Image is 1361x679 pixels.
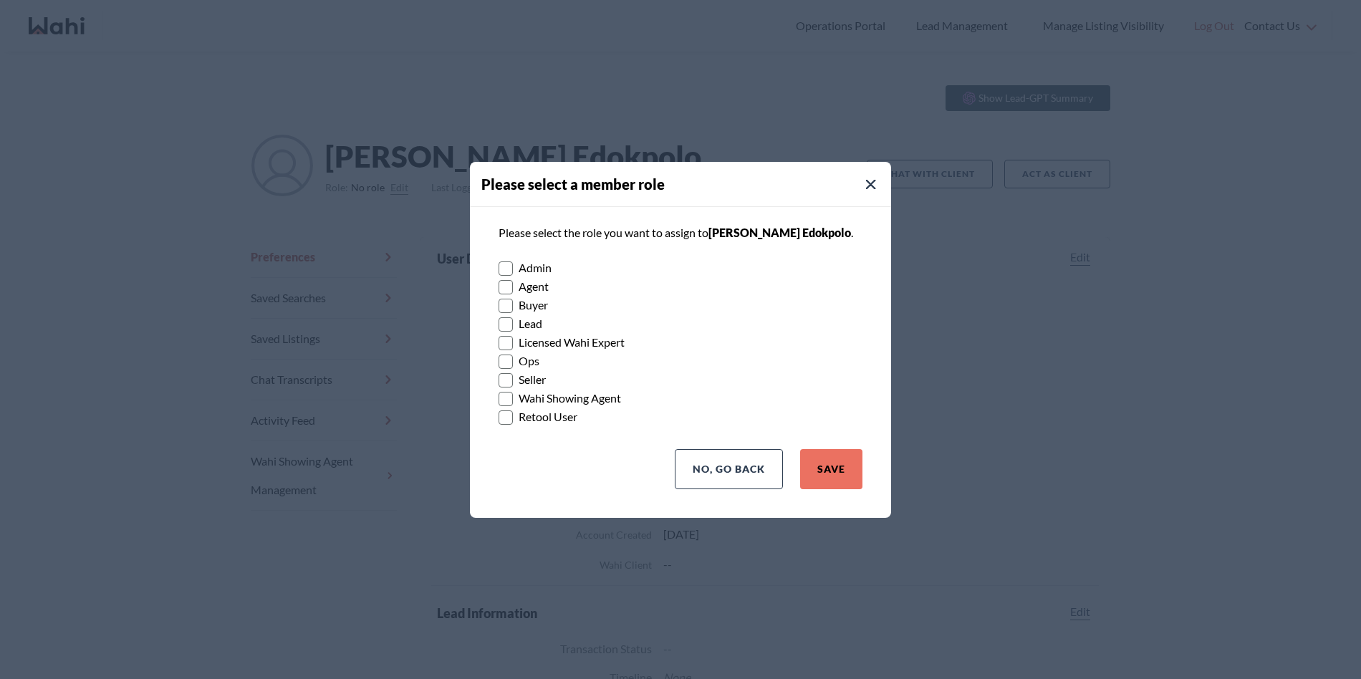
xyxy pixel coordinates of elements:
label: Licensed Wahi Expert [499,333,862,352]
label: Ops [499,352,862,370]
button: Save [800,449,862,489]
label: Seller [499,370,862,389]
p: Please select the role you want to assign to . [499,224,862,241]
label: Lead [499,314,862,333]
span: [PERSON_NAME] Edokpolo [708,226,851,239]
label: Agent [499,277,862,296]
button: Close Modal [862,176,880,193]
label: Wahi Showing Agent [499,389,862,408]
h4: Please select a member role [481,173,891,195]
label: Retool User [499,408,862,426]
label: Buyer [499,296,862,314]
label: Admin [499,259,862,277]
button: No, Go Back [675,449,783,489]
